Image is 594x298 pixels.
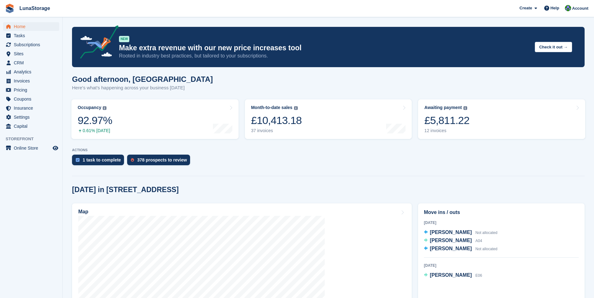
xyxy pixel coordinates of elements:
div: 37 invoices [251,128,302,133]
a: menu [3,86,59,94]
span: Subscriptions [14,40,51,49]
span: Online Store [14,144,51,152]
img: icon-info-grey-7440780725fd019a000dd9b08b2336e03edf1995a4989e88bcd33f0948082b44.svg [463,106,467,110]
a: 1 task to complete [72,155,127,168]
div: £5,811.22 [424,114,469,127]
a: menu [3,58,59,67]
span: Settings [14,113,51,122]
span: [PERSON_NAME] [430,246,472,251]
img: icon-info-grey-7440780725fd019a000dd9b08b2336e03edf1995a4989e88bcd33f0948082b44.svg [103,106,106,110]
span: Sites [14,49,51,58]
span: A04 [475,239,482,243]
img: prospect-51fa495bee0391a8d652442698ab0144808aea92771e9ea1ae160a38d050c398.svg [131,158,134,162]
div: NEW [119,36,129,42]
img: price-adjustments-announcement-icon-8257ccfd72463d97f412b2fc003d46551f7dbcb40ab6d574587a9cd5c0d94... [75,25,119,61]
a: [PERSON_NAME] E06 [424,271,482,280]
span: [PERSON_NAME] [430,238,472,243]
a: menu [3,95,59,103]
span: Coupons [14,95,51,103]
div: Occupancy [78,105,101,110]
a: Awaiting payment £5,811.22 12 invoices [418,99,585,139]
div: 0.61% [DATE] [78,128,112,133]
div: 92.97% [78,114,112,127]
div: Month-to-date sales [251,105,292,110]
a: menu [3,122,59,131]
div: 12 invoices [424,128,469,133]
p: Make extra revenue with our new price increases tool [119,43,530,52]
h2: Move ins / outs [424,209,579,216]
span: Account [572,5,588,12]
h2: Map [78,209,88,215]
h1: Good afternoon, [GEOGRAPHIC_DATA] [72,75,213,83]
div: [DATE] [424,263,579,268]
a: menu [3,49,59,58]
div: 1 task to complete [83,157,121,162]
span: Storefront [6,136,62,142]
button: Check it out → [535,42,572,52]
a: menu [3,77,59,85]
div: £10,413.18 [251,114,302,127]
a: [PERSON_NAME] Not allocated [424,229,498,237]
div: [DATE] [424,220,579,226]
span: [PERSON_NAME] [430,272,472,278]
div: 378 prospects to review [137,157,187,162]
a: Occupancy 92.97% 0.61% [DATE] [71,99,239,139]
img: icon-info-grey-7440780725fd019a000dd9b08b2336e03edf1995a4989e88bcd33f0948082b44.svg [294,106,298,110]
span: Capital [14,122,51,131]
img: Cathal Vaughan [565,5,571,11]
a: menu [3,67,59,76]
a: 378 prospects to review [127,155,193,168]
span: Insurance [14,104,51,112]
a: menu [3,113,59,122]
p: ACTIONS [72,148,585,152]
a: Preview store [52,144,59,152]
div: Awaiting payment [424,105,462,110]
img: task-75834270c22a3079a89374b754ae025e5fb1db73e45f91037f5363f120a921f8.svg [76,158,80,162]
a: menu [3,31,59,40]
span: Not allocated [475,247,497,251]
span: Not allocated [475,231,497,235]
a: menu [3,144,59,152]
span: Home [14,22,51,31]
a: [PERSON_NAME] A04 [424,237,482,245]
a: Month-to-date sales £10,413.18 37 invoices [245,99,412,139]
span: Create [519,5,532,11]
img: stora-icon-8386f47178a22dfd0bd8f6a31ec36ba5ce8667c1dd55bd0f319d3a0aa187defe.svg [5,4,14,13]
p: Here's what's happening across your business [DATE] [72,84,213,92]
h2: [DATE] in [STREET_ADDRESS] [72,186,179,194]
span: [PERSON_NAME] [430,230,472,235]
p: Rooted in industry best practices, but tailored to your subscriptions. [119,52,530,59]
span: Pricing [14,86,51,94]
span: CRM [14,58,51,67]
a: [PERSON_NAME] Not allocated [424,245,498,253]
a: menu [3,22,59,31]
a: menu [3,104,59,112]
a: menu [3,40,59,49]
span: Help [550,5,559,11]
span: Analytics [14,67,51,76]
span: Tasks [14,31,51,40]
span: E06 [475,273,482,278]
span: Invoices [14,77,51,85]
a: LunaStorage [17,3,53,13]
